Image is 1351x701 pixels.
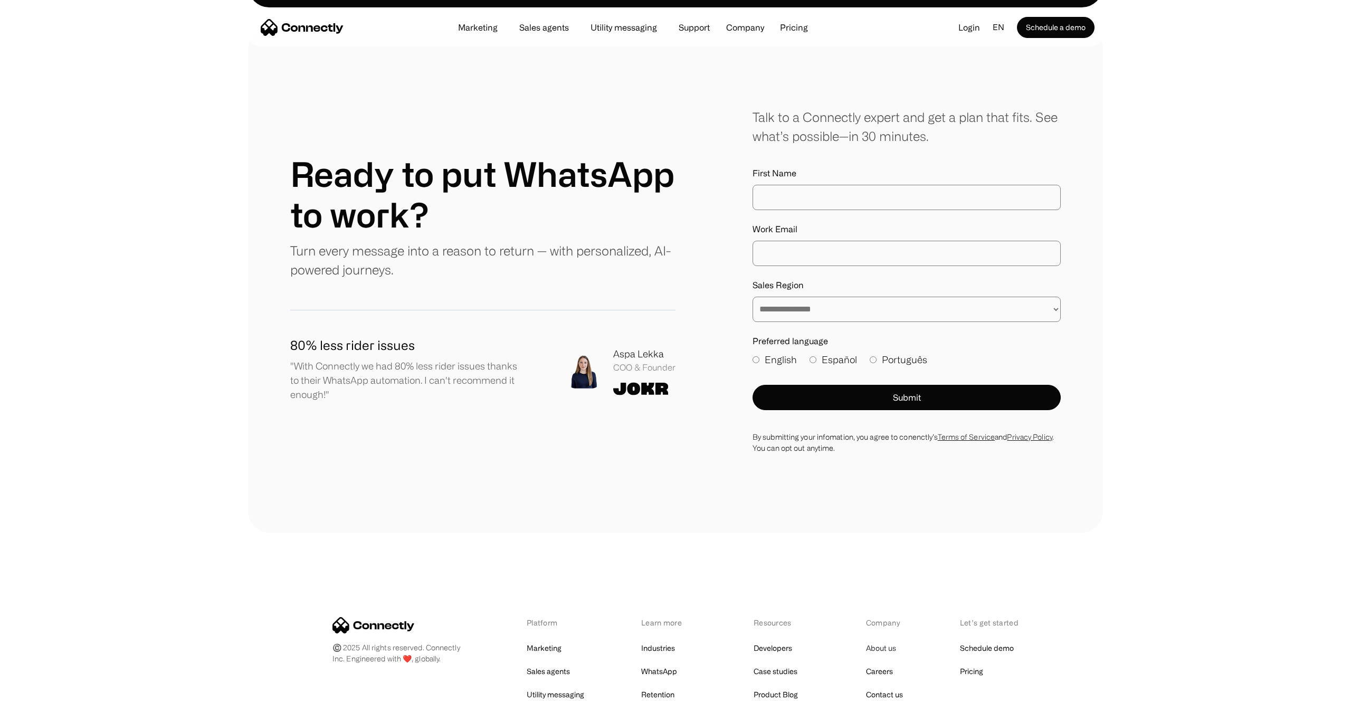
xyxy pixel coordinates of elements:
[290,336,521,355] h1: 80% less rider issues
[772,23,816,32] a: Pricing
[11,681,63,697] aside: Language selected: English
[753,223,1061,235] label: Work Email
[753,356,759,363] input: English
[290,359,521,402] p: "With Connectly we had 80% less rider issues thanks to their WhatsApp automation. I can't recomme...
[810,356,816,363] input: Español
[950,20,988,35] a: Login
[21,683,63,697] ul: Language list
[613,347,675,361] div: Aspa Lekka
[866,664,893,679] a: Careers
[641,617,697,628] div: Learn more
[938,433,995,441] a: Terms of Service
[527,664,570,679] a: Sales agents
[866,617,903,628] div: Company
[290,154,675,235] h1: Ready to put WhatsApp to work?
[527,641,562,656] a: Marketing
[753,385,1061,410] button: Submit
[754,617,809,628] div: Resources
[753,431,1061,453] div: By submitting your infomation, you agree to conenctly’s and . You can opt out anytime.
[723,20,767,35] div: Company
[753,335,1061,347] label: Preferred language
[1017,17,1095,38] a: Schedule a demo
[753,167,1061,179] label: First Name
[511,23,577,32] a: Sales agents
[753,353,797,367] label: English
[1007,433,1052,441] a: Privacy Policy
[993,20,1004,35] div: en
[450,23,506,32] a: Marketing
[641,664,677,679] a: WhatsApp
[866,641,896,656] a: About us
[261,20,344,35] a: home
[290,241,675,279] p: Turn every message into a reason to return — with personalized, AI-powered journeys.
[810,353,857,367] label: Español
[753,108,1061,146] div: Talk to a Connectly expert and get a plan that fits. See what’s possible—in 30 minutes.
[641,641,675,656] a: Industries
[754,641,792,656] a: Developers
[670,23,718,32] a: Support
[754,664,797,679] a: Case studies
[870,353,927,367] label: Português
[988,20,1017,35] div: en
[527,617,584,628] div: Platform
[753,279,1061,291] label: Sales Region
[582,23,665,32] a: Utility messaging
[960,664,983,679] a: Pricing
[960,617,1019,628] div: Let’s get started
[870,356,877,363] input: Português
[613,361,675,374] div: COO & Founder
[726,20,764,35] div: Company
[960,641,1014,656] a: Schedule demo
